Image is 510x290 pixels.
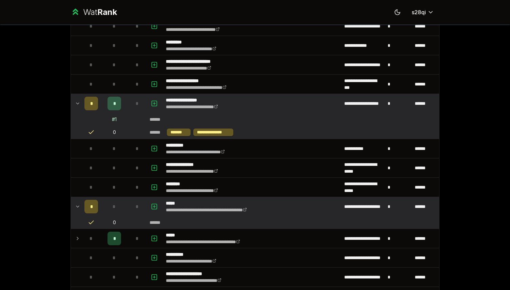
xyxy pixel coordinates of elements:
[406,6,439,18] button: s28qi
[83,7,117,18] div: Wat
[101,216,128,229] td: 0
[97,7,117,17] span: Rank
[412,8,426,16] span: s28qi
[101,126,128,139] td: 0
[71,7,117,18] a: WatRank
[112,116,117,123] div: # 1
